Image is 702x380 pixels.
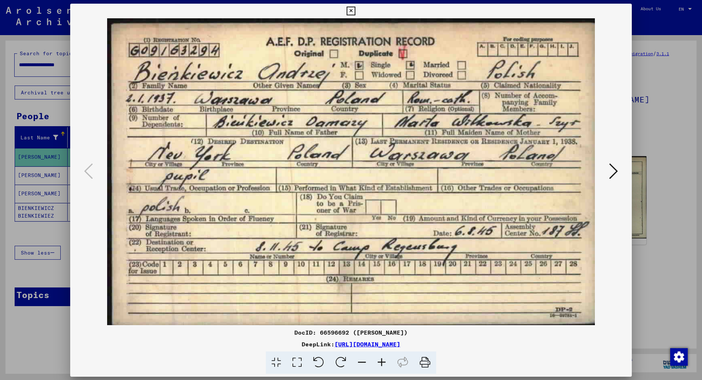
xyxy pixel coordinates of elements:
[70,340,632,349] div: DeepLink:
[670,348,687,365] div: Zustimmung ändern
[70,328,632,337] div: DocID: 66596692 ([PERSON_NAME])
[670,348,688,366] img: Zustimmung ändern
[95,18,607,325] img: 001.jpg
[335,341,400,348] a: [URL][DOMAIN_NAME]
